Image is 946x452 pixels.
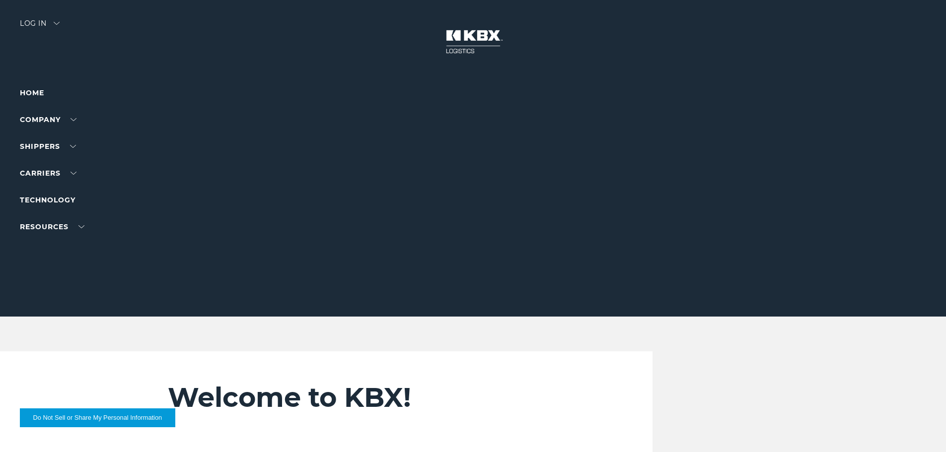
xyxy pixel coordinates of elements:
[20,115,76,124] a: Company
[20,195,75,204] a: Technology
[20,88,44,97] a: Home
[54,22,60,25] img: arrow
[436,20,510,64] img: kbx logo
[20,142,76,151] a: SHIPPERS
[20,408,175,427] button: Do Not Sell or Share My Personal Information
[20,20,60,34] div: Log in
[20,169,76,178] a: Carriers
[168,381,593,414] h2: Welcome to KBX!
[20,222,84,231] a: RESOURCES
